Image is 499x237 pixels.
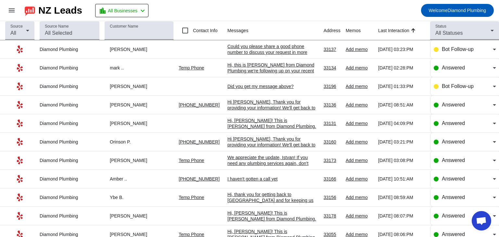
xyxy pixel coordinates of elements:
[16,175,24,183] mat-icon: Yelp
[442,213,465,218] span: Answered
[421,4,494,17] button: WelcomeDiamond Plumbing
[40,176,99,182] div: Diamond Plumbing
[38,6,82,15] div: NZ Leads
[105,120,173,126] div: [PERSON_NAME]
[16,156,24,164] mat-icon: Yelp
[346,21,378,40] th: Memos
[227,21,324,40] th: Messages
[346,139,373,145] div: Add memo
[40,46,99,52] div: Diamond Plumbing
[346,46,373,52] div: Add memo
[227,83,318,89] div: Did you get my message above?​
[442,102,465,107] span: Answered
[105,157,173,163] div: [PERSON_NAME]
[442,120,465,126] span: Answered
[346,102,373,108] div: Add memo
[40,213,99,219] div: Diamond Plumbing
[346,194,373,200] div: Add memo
[429,6,486,15] span: Diamond Plumbing
[324,139,340,145] div: 33160
[110,24,138,29] mat-label: Customer Name
[139,7,147,15] mat-icon: chevron_left
[442,194,465,200] span: Answered
[227,155,318,172] div: We appreciate the update, Istvan! If you need any plumbing services again, don't hesitate to call...
[95,4,148,17] button: All Businesses
[472,211,491,231] div: Open chat
[179,65,204,70] a: Temp Phone
[442,65,465,70] span: Answered
[324,120,340,126] div: 33131
[378,157,425,163] div: [DATE] 03:08:PM
[40,65,99,71] div: Diamond Plumbing
[435,30,463,36] span: All Statuses
[378,213,425,219] div: [DATE] 08:07:PM
[227,62,318,109] div: Hi, this is [PERSON_NAME] from Diamond Plumbing we're following up on your recent plumbing servic...
[105,139,173,145] div: Orinson P.
[378,46,425,52] div: [DATE] 03:23:PM
[16,64,24,72] mat-icon: Yelp
[378,83,425,89] div: [DATE] 01:33:PM
[346,157,373,163] div: Add memo
[346,83,373,89] div: Add memo
[179,102,220,107] a: [PHONE_NUMBER]
[378,120,425,126] div: [DATE] 04:09:PM
[10,30,16,36] span: All
[45,24,69,29] mat-label: Source Name
[16,212,24,220] mat-icon: Yelp
[324,83,340,89] div: 33196
[16,45,24,53] mat-icon: Yelp
[108,6,137,15] span: All Businesses
[435,24,446,29] mat-label: Status
[227,192,318,232] div: Hi, thank you for getting back to [GEOGRAPHIC_DATA] and for keeping us informed. Please feel free...
[105,46,173,52] div: [PERSON_NAME]
[40,157,99,163] div: Diamond Plumbing
[442,46,474,52] span: Bot Follow-up
[179,176,220,181] a: [PHONE_NUMBER]
[40,102,99,108] div: Diamond Plumbing
[192,27,218,34] label: Contact Info
[429,8,448,13] span: Welcome
[324,102,340,108] div: 33136
[378,194,425,200] div: [DATE] 08:59:AM
[227,44,318,61] div: Could you please share a good phone number to discuss your request in more detail?​
[45,29,94,37] input: All Selected
[324,194,340,200] div: 33156
[179,195,204,200] a: Temp Phone
[227,99,318,117] div: Hi [PERSON_NAME], Thank you for providing your information! We'll get back to you as soon as poss...
[40,194,99,200] div: Diamond Plumbing
[227,118,318,164] div: Hi, [PERSON_NAME]! This is [PERSON_NAME] from Diamond Plumbing. We're following up on your recent...
[105,65,173,71] div: mark ..
[378,139,425,145] div: [DATE] 03:21:PM
[16,119,24,127] mat-icon: Yelp
[324,65,340,71] div: 33134
[378,27,409,34] div: Last Interaction
[324,157,340,163] div: 33173
[105,102,173,108] div: [PERSON_NAME]
[324,213,340,219] div: 33178
[324,46,340,52] div: 33137
[16,82,24,90] mat-icon: Yelp
[105,194,173,200] div: Ybe B.
[105,213,173,219] div: [PERSON_NAME]
[378,176,425,182] div: [DATE] 10:51:AM
[346,176,373,182] div: Add memo
[16,138,24,146] mat-icon: Yelp
[442,83,474,89] span: Bot Follow-up
[442,176,465,181] span: Answered
[179,158,204,163] a: Temp Phone
[346,213,373,219] div: Add memo
[105,176,173,182] div: Amber ..
[346,65,373,71] div: Add memo
[378,65,425,71] div: [DATE] 02:28:PM
[442,139,465,144] span: Answered
[40,120,99,126] div: Diamond Plumbing
[40,139,99,145] div: Diamond Plumbing
[442,157,465,163] span: Answered
[324,176,340,182] div: 33166
[179,232,204,237] a: Temp Phone
[99,7,107,15] mat-icon: location_city
[227,136,318,154] div: Hi [PERSON_NAME], Thank you for providing your information! We'll get back to you as soon as poss...
[227,176,318,182] div: I haven't gotten a call yet
[8,6,16,14] mat-icon: menu
[378,102,425,108] div: [DATE] 08:51:AM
